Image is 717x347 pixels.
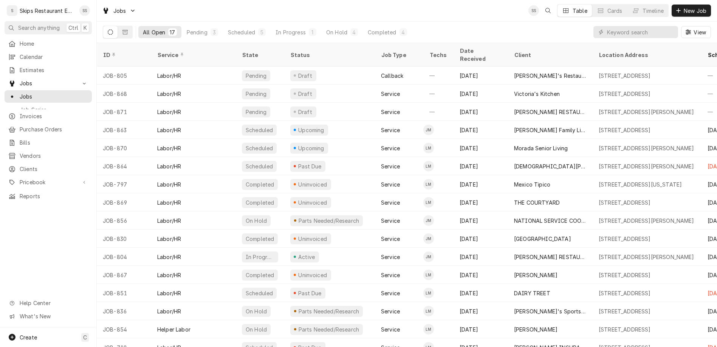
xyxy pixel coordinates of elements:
[297,72,313,80] div: Draft
[97,103,151,121] div: JOB-871
[454,121,508,139] div: [DATE]
[381,144,400,152] div: Service
[599,253,694,261] div: [STREET_ADDRESS][PERSON_NAME]
[599,307,651,315] div: [STREET_ADDRESS]
[514,271,557,279] div: [PERSON_NAME]
[368,28,396,36] div: Completed
[423,288,434,298] div: Longino Monroe's Avatar
[5,37,92,50] a: Home
[5,123,92,136] a: Purchase Orders
[514,180,550,188] div: Mexico Tipico
[454,157,508,175] div: [DATE]
[381,289,400,297] div: Service
[157,51,228,59] div: Service
[157,90,181,98] div: Labor/HR
[5,64,92,76] a: Estimates
[423,251,434,262] div: JM
[170,28,175,36] div: 17
[514,289,550,297] div: DAIRY TREET
[454,320,508,338] div: [DATE]
[245,199,275,207] div: Completed
[682,7,708,15] span: New Job
[514,108,587,116] div: [PERSON_NAME] RESTAURANT
[297,162,323,170] div: Past Due
[381,90,400,98] div: Service
[276,28,306,36] div: In Progress
[381,180,400,188] div: Service
[423,103,454,121] div: —
[423,161,434,171] div: LM
[599,90,651,98] div: [STREET_ADDRESS]
[599,72,651,80] div: [STREET_ADDRESS]
[423,233,434,244] div: JM
[18,24,60,32] span: Search anything
[103,51,144,59] div: ID
[245,217,268,225] div: On Hold
[20,106,88,114] span: Job Series
[423,324,434,335] div: LM
[599,289,651,297] div: [STREET_ADDRESS]
[260,28,264,36] div: 5
[5,190,92,202] a: Reports
[599,325,651,333] div: [STREET_ADDRESS]
[157,235,181,243] div: Labor/HR
[381,307,400,315] div: Service
[607,26,674,38] input: Keyword search
[454,230,508,248] div: [DATE]
[454,248,508,266] div: [DATE]
[245,180,275,188] div: Completed
[113,7,126,15] span: Jobs
[5,163,92,175] a: Clients
[599,108,694,116] div: [STREET_ADDRESS][PERSON_NAME]
[454,211,508,230] div: [DATE]
[681,26,711,38] button: View
[599,162,694,170] div: [STREET_ADDRESS][PERSON_NAME]
[97,302,151,320] div: JOB-836
[297,199,328,207] div: Uninvoiced
[245,90,267,98] div: Pending
[423,197,434,208] div: Longino Monroe's Avatar
[20,152,88,160] span: Vendors
[157,289,181,297] div: Labor/HR
[157,253,181,261] div: Labor/HR
[672,5,711,17] button: New Job
[20,40,88,48] span: Home
[423,233,434,244] div: Jason Marroquin's Avatar
[68,24,78,32] span: Ctrl
[20,192,88,200] span: Reports
[212,28,217,36] div: 3
[352,28,356,36] div: 4
[5,110,92,122] a: Invoices
[5,136,92,149] a: Bills
[245,307,268,315] div: On Hold
[423,324,434,335] div: Longino Monroe's Avatar
[454,85,508,103] div: [DATE]
[157,307,181,315] div: Labor/HR
[326,28,347,36] div: On Hold
[514,51,585,59] div: Client
[599,217,694,225] div: [STREET_ADDRESS][PERSON_NAME]
[454,284,508,302] div: [DATE]
[514,325,557,333] div: [PERSON_NAME]
[20,139,88,147] span: Bills
[20,112,88,120] span: Invoices
[187,28,208,36] div: Pending
[381,271,400,279] div: Service
[20,79,77,87] span: Jobs
[245,144,274,152] div: Scheduled
[599,144,694,152] div: [STREET_ADDRESS][PERSON_NAME]
[5,103,92,116] a: Job Series
[454,66,508,85] div: [DATE]
[514,72,587,80] div: [PERSON_NAME]'s Restaurant
[20,165,88,173] span: Clients
[5,310,92,322] a: Go to What's New
[423,306,434,316] div: Longino Monroe's Avatar
[514,90,560,98] div: Victoria's Kitchen
[20,125,88,133] span: Purchase Orders
[97,284,151,302] div: JOB-851
[245,271,275,279] div: Completed
[143,28,165,36] div: All Open
[97,230,151,248] div: JOB-830
[97,85,151,103] div: JOB-868
[423,66,454,85] div: —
